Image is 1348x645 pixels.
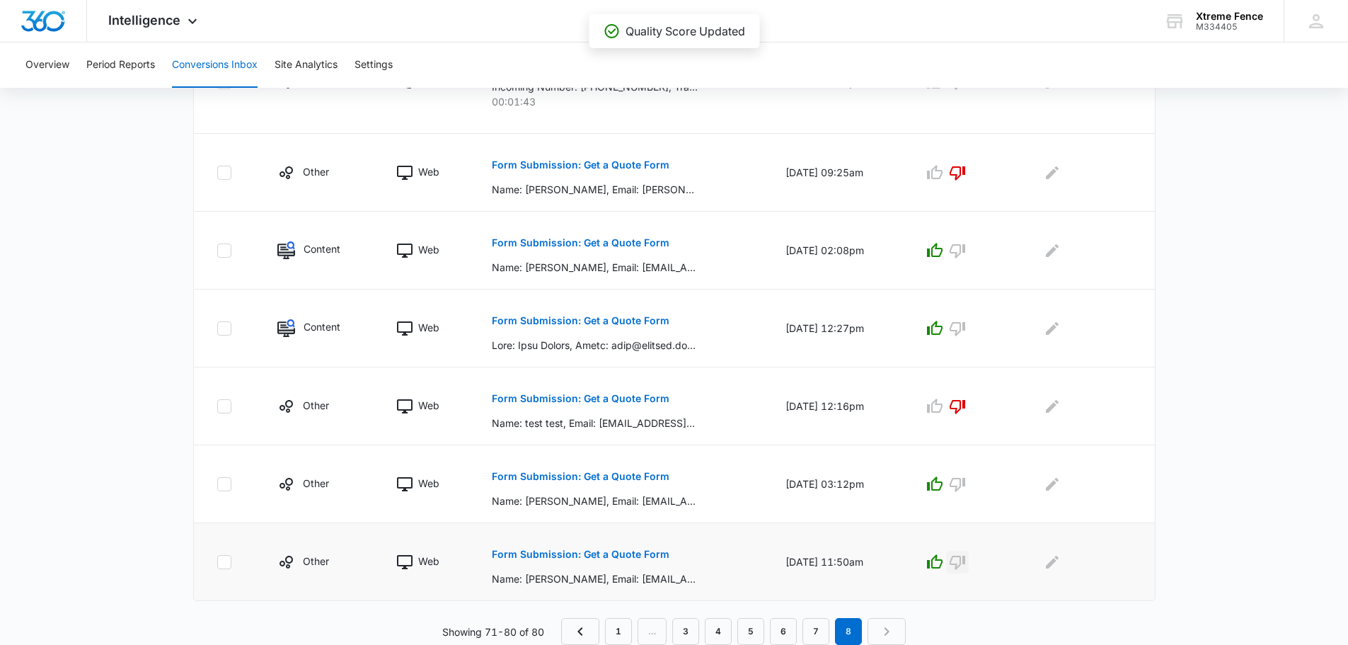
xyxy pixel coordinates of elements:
[768,290,906,367] td: [DATE] 12:27pm
[303,164,329,179] p: Other
[1041,317,1064,340] button: Edit Comments
[492,382,669,416] button: Form Submission: Get a Quote Form
[770,618,797,645] a: Page 6
[492,537,669,571] button: Form Submission: Get a Quote Form
[492,160,669,170] p: Form Submission: Get a Quote Form
[108,13,180,28] span: Intelligence
[605,618,632,645] a: Page 1
[492,571,698,586] p: Name: [PERSON_NAME], Email: [EMAIL_ADDRESS][DOMAIN_NAME], Phone: [PHONE_NUMBER], Address: [STREET...
[442,624,544,639] p: Showing 71-80 of 80
[768,212,906,290] td: [DATE] 02:08pm
[304,241,340,256] p: Content
[418,398,439,413] p: Web
[492,260,698,275] p: Name: [PERSON_NAME], Email: [EMAIL_ADDRESS][DOMAIN_NAME], Phone: [PHONE_NUMBER], Address: [STREET...
[418,320,439,335] p: Web
[492,238,669,248] p: Form Submission: Get a Quote Form
[561,618,599,645] a: Previous Page
[355,42,393,88] button: Settings
[492,460,669,493] button: Form Submission: Get a Quote Form
[25,42,69,88] button: Overview
[492,182,698,197] p: Name: [PERSON_NAME], Email: [PERSON_NAME][EMAIL_ADDRESS][DOMAIN_NAME], Phone: [PHONE_NUMBER], Add...
[768,523,906,601] td: [DATE] 11:50am
[705,618,732,645] a: Page 4
[802,618,829,645] a: Page 7
[492,148,669,182] button: Form Submission: Get a Quote Form
[768,134,906,212] td: [DATE] 09:25am
[737,618,764,645] a: Page 5
[304,319,340,334] p: Content
[418,242,439,257] p: Web
[275,42,338,88] button: Site Analytics
[303,476,329,491] p: Other
[835,618,862,645] em: 8
[492,304,669,338] button: Form Submission: Get a Quote Form
[672,618,699,645] a: Page 3
[768,367,906,445] td: [DATE] 12:16pm
[1041,395,1064,418] button: Edit Comments
[418,164,439,179] p: Web
[492,94,751,109] p: 00:01:43
[1196,11,1263,22] div: account name
[303,398,329,413] p: Other
[303,554,329,569] p: Other
[1196,22,1263,32] div: account id
[492,549,669,559] p: Form Submission: Get a Quote Form
[561,618,906,645] nav: Pagination
[626,23,745,40] p: Quality Score Updated
[86,42,155,88] button: Period Reports
[1041,161,1064,184] button: Edit Comments
[1041,551,1064,573] button: Edit Comments
[492,316,669,326] p: Form Submission: Get a Quote Form
[492,416,698,430] p: Name: test test, Email: [EMAIL_ADDRESS][DOMAIN_NAME], Phone: [PHONE_NUMBER], Address: [STREET_ADD...
[172,42,258,88] button: Conversions Inbox
[418,554,439,569] p: Web
[492,338,698,353] p: Lore: Ipsu Dolors, Ametc: adip@elitsed.doe, Tempo: (444) 827-2039, Incidid: 6073 Utlabor Et Dolor...
[492,394,669,404] p: Form Submission: Get a Quote Form
[1041,239,1064,262] button: Edit Comments
[768,445,906,523] td: [DATE] 03:12pm
[492,226,669,260] button: Form Submission: Get a Quote Form
[418,476,439,491] p: Web
[492,493,698,508] p: Name: [PERSON_NAME], Email: [EMAIL_ADDRESS][DOMAIN_NAME], Phone: [PHONE_NUMBER], Address: [STREET...
[1041,473,1064,496] button: Edit Comments
[492,472,669,481] p: Form Submission: Get a Quote Form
